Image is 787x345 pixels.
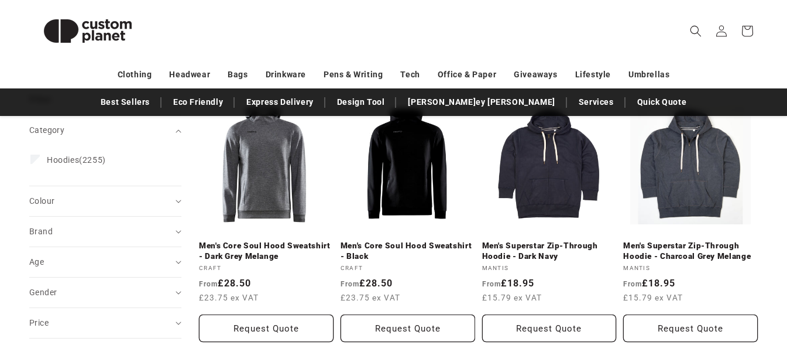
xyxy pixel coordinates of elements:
span: Hoodies [47,155,79,165]
span: Category [29,125,64,135]
a: Men's Core Soul Hood Sweatshirt - Dark Grey Melange [199,241,334,261]
summary: Price [29,308,181,338]
a: Quick Quote [631,92,693,112]
span: Age [29,257,44,267]
summary: Brand (0 selected) [29,217,181,247]
a: Eco Friendly [167,92,229,112]
a: [PERSON_NAME]ey [PERSON_NAME] [402,92,561,112]
a: Umbrellas [628,64,669,85]
summary: Colour (0 selected) [29,186,181,216]
a: Design Tool [331,92,391,112]
a: Express Delivery [240,92,319,112]
span: (2255) [47,155,106,165]
a: Men's Superstar Zip-Through Hoodie - Dark Navy [482,241,617,261]
span: Gender [29,288,57,297]
a: Headwear [169,64,210,85]
img: Custom Planet [29,5,146,57]
a: Services [573,92,620,112]
summary: Gender (0 selected) [29,278,181,308]
a: Office & Paper [438,64,496,85]
summary: Category (0 selected) [29,115,181,145]
button: Request Quote [199,315,334,342]
span: Colour [29,196,54,206]
a: Clothing [118,64,152,85]
a: Lifestyle [575,64,611,85]
summary: Search [683,18,709,44]
a: Giveaways [514,64,557,85]
a: Tech [400,64,420,85]
span: Price [29,318,49,327]
a: Men's Core Soul Hood Sweatshirt - Black [341,241,475,261]
button: Request Quote [482,315,617,342]
button: Request Quote [341,315,475,342]
iframe: Chat Widget [592,218,787,345]
span: Brand [29,227,53,236]
a: Pens & Writing [324,64,383,85]
a: Bags [228,64,248,85]
summary: Age (0 selected) [29,247,181,277]
a: Drinkware [266,64,306,85]
a: Best Sellers [95,92,156,112]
